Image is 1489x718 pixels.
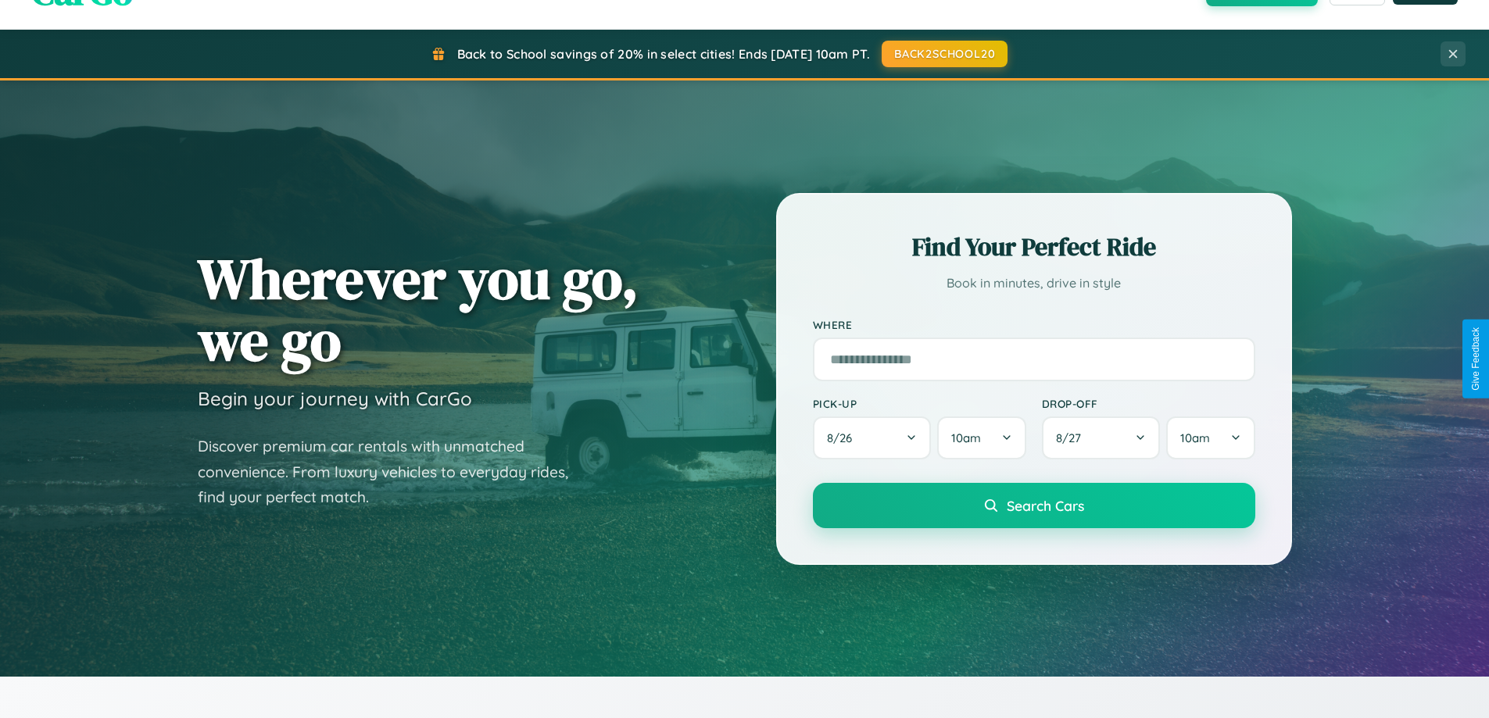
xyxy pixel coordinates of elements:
div: Give Feedback [1470,327,1481,391]
button: 10am [937,416,1025,459]
span: 10am [1180,430,1210,445]
label: Pick-up [813,397,1026,410]
label: Drop-off [1042,397,1255,410]
span: 10am [951,430,981,445]
p: Book in minutes, drive in style [813,272,1255,295]
h2: Find Your Perfect Ride [813,230,1255,264]
span: Search Cars [1007,497,1084,514]
h1: Wherever you go, we go [198,248,639,371]
button: BACK2SCHOOL20 [882,41,1008,67]
h3: Begin your journey with CarGo [198,387,472,410]
span: 8 / 27 [1056,430,1089,445]
label: Where [813,318,1255,331]
button: 10am [1166,416,1255,459]
span: 8 / 26 [827,430,860,445]
span: Back to School savings of 20% in select cities! Ends [DATE] 10am PT. [457,46,870,62]
button: 8/26 [813,416,932,459]
button: Search Cars [813,483,1255,528]
p: Discover premium car rentals with unmatched convenience. From luxury vehicles to everyday rides, ... [198,434,589,510]
button: 8/27 [1042,416,1161,459]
